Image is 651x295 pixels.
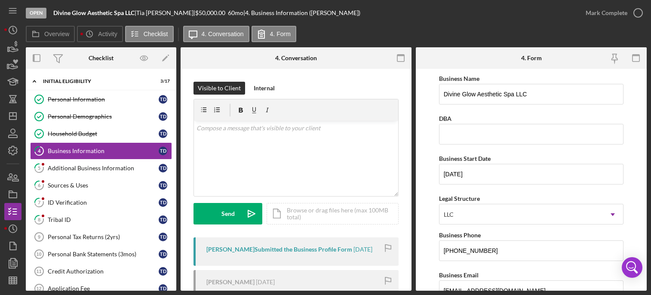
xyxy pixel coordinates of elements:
[439,231,481,239] label: Business Phone
[577,4,647,22] button: Mark Complete
[43,79,148,84] div: Initial Eligibility
[159,164,167,172] div: T D
[77,26,123,42] button: Activity
[48,130,159,137] div: Household Budget
[159,215,167,224] div: T D
[30,108,172,125] a: Personal DemographicsTD
[26,26,75,42] button: Overview
[38,200,41,205] tspan: 7
[439,115,451,122] label: DBA
[622,257,642,278] div: Open Intercom Messenger
[159,147,167,155] div: T D
[206,279,255,286] div: [PERSON_NAME]
[159,198,167,207] div: T D
[154,79,170,84] div: 3 / 17
[38,182,41,188] tspan: 6
[159,181,167,190] div: T D
[159,233,167,241] div: T D
[206,246,352,253] div: [PERSON_NAME] Submitted the Business Profile Form
[48,234,159,240] div: Personal Tax Returns (2yrs)
[30,246,172,263] a: 10Personal Bank Statements (3mos)TD
[30,177,172,194] a: 6Sources & UsesTD
[98,31,117,37] label: Activity
[195,9,228,16] div: $50,000.00
[30,228,172,246] a: 9Personal Tax Returns (2yrs)TD
[30,211,172,228] a: 8Tribal IDTD
[89,55,114,61] div: Checklist
[30,263,172,280] a: 11Credit AuthorizationTD
[586,4,627,22] div: Mark Complete
[53,9,135,16] b: Divine Glow Aesthetic Spa LLC
[202,31,244,37] label: 4. Conversation
[36,286,41,291] tspan: 12
[159,250,167,258] div: T D
[38,234,40,240] tspan: 9
[48,268,159,275] div: Credit Authorization
[44,31,69,37] label: Overview
[159,112,167,121] div: T D
[252,26,296,42] button: 4. Form
[444,211,454,218] div: LLC
[198,82,241,95] div: Visible to Client
[243,9,360,16] div: | 4. Business Information ([PERSON_NAME])
[183,26,249,42] button: 4. Conversation
[439,155,491,162] label: Business Start Date
[125,26,174,42] button: Checklist
[48,96,159,103] div: Personal Information
[439,271,479,279] label: Business Email
[159,284,167,293] div: T D
[30,125,172,142] a: Household BudgetTD
[521,55,542,61] div: 4. Form
[159,267,167,276] div: T D
[30,160,172,177] a: 5Additional Business InformationTD
[30,194,172,211] a: 7ID VerificationTD
[36,252,41,257] tspan: 10
[275,55,317,61] div: 4. Conversation
[193,203,262,224] button: Send
[26,8,46,18] div: Open
[38,148,41,154] tspan: 4
[136,9,195,16] div: Tia [PERSON_NAME] |
[249,82,279,95] button: Internal
[48,216,159,223] div: Tribal ID
[221,203,235,224] div: Send
[30,91,172,108] a: Personal InformationTD
[38,165,40,171] tspan: 5
[48,147,159,154] div: Business Information
[144,31,168,37] label: Checklist
[36,269,41,274] tspan: 11
[159,129,167,138] div: T D
[48,251,159,258] div: Personal Bank Statements (3mos)
[353,246,372,253] time: 2024-09-03 15:41
[159,95,167,104] div: T D
[256,279,275,286] time: 2024-09-03 15:32
[48,182,159,189] div: Sources & Uses
[48,113,159,120] div: Personal Demographics
[48,165,159,172] div: Additional Business Information
[254,82,275,95] div: Internal
[48,199,159,206] div: ID Verification
[30,142,172,160] a: 4Business InformationTD
[193,82,245,95] button: Visible to Client
[228,9,243,16] div: 60 mo
[270,31,291,37] label: 4. Form
[48,285,159,292] div: Application Fee
[439,75,479,82] label: Business Name
[53,9,136,16] div: |
[38,217,40,222] tspan: 8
